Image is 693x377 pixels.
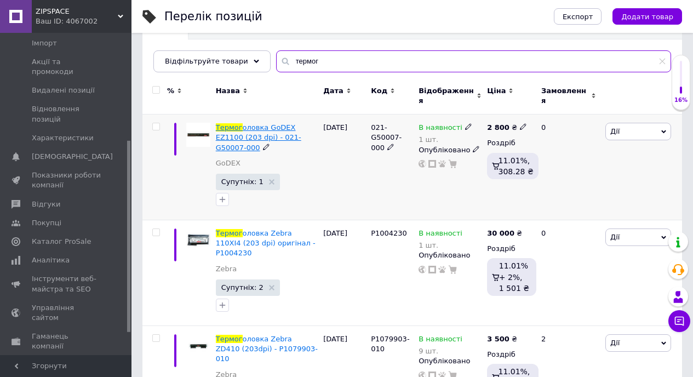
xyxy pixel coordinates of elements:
span: % [167,86,174,96]
span: [DEMOGRAPHIC_DATA] [32,152,113,162]
img: Термоголовка GoDEX EZ1100 (203 dpi) - 021-G50007-000 [186,123,210,147]
a: Термоголовка Zebra 110XI4 (203 dpi) оригінал - P1004230 [216,229,316,257]
span: 11.01% + 2%, [499,261,528,281]
span: Видалені позиції [32,85,95,95]
div: Опубліковано [419,356,482,366]
span: Каталог ProSale [32,237,91,247]
span: Показники роботи компанії [32,170,101,190]
div: Опубліковано [419,145,482,155]
div: 16% [672,96,690,104]
span: P1079903-010 [371,335,409,353]
b: 30 000 [487,229,514,237]
span: оловка Zebra 110XI4 (203 dpi) оригінал - P1004230 [216,229,316,257]
span: Додати товар [621,13,673,21]
div: 0 [535,115,603,220]
div: 0 [535,220,603,326]
div: [DATE] [320,115,368,220]
span: Супутніх: 2 [221,284,264,291]
span: В наявності [419,229,462,241]
span: Дії [610,233,620,241]
span: Аналітика [32,255,70,265]
div: ₴ [487,229,522,238]
span: Код [371,86,387,96]
span: Замовлення [541,86,588,106]
div: 1 шт. [419,135,472,144]
span: В наявності [419,335,462,346]
span: Дата [323,86,343,96]
span: 1 501 ₴ [499,284,529,293]
a: Термоголовка GoDEX EZ1100 (203 dpi) - 021-G50007-000 [216,123,301,151]
span: Акції та промокоди [32,57,101,77]
span: Термог [216,229,243,237]
span: Термог [216,335,243,343]
b: 3 500 [487,335,509,343]
input: Пошук по назві позиції, артикулу і пошуковим запитам [276,50,671,72]
b: 2 800 [487,123,509,132]
span: оловка GoDEX EZ1100 (203 dpi) - 021-G50007-000 [216,123,301,151]
span: 11.01%, 308.28 ₴ [498,156,533,176]
img: Термоголовка Zebra 110XI4 (203 dpi) оригинал - P1004230 [186,229,210,253]
span: В наявності [419,123,462,135]
span: 021-G50007-000 [371,123,402,151]
span: Відгуки [32,199,60,209]
span: Відображення [419,86,474,106]
div: ₴ [487,123,527,133]
span: Дії [610,127,620,135]
span: Термог [216,123,243,132]
button: Чат з покупцем [668,310,690,332]
span: Відновлення позицій [32,104,101,124]
span: Дії [610,339,620,347]
button: Експорт [554,8,602,25]
div: 1 шт. [419,241,462,249]
div: Роздріб [487,138,532,148]
img: Термоголовка Zebra ZD410 (203dpi) - P1079903-010 [186,334,210,358]
div: Ваш ID: 4067002 [36,16,131,26]
span: Гаманець компанії [32,332,101,351]
div: Роздріб [487,350,532,359]
span: Інструменти веб-майстра та SEO [32,274,101,294]
div: Перелік позицій [164,11,262,22]
button: Додати товар [612,8,682,25]
span: Супутніх: 1 [221,178,264,185]
div: Опубліковано [419,250,482,260]
span: Характеристики [32,133,94,143]
span: Покупці [32,218,61,228]
div: 9 шт. [419,347,462,355]
span: Відфільтруйте товари [165,57,248,65]
div: Роздріб [487,244,532,254]
span: Імпорт [32,38,57,48]
span: P1004230 [371,229,407,237]
a: Zebra [216,264,237,274]
a: GoDEX [216,158,240,168]
span: Управління сайтом [32,303,101,323]
span: Ціна [487,86,506,96]
div: ₴ [487,334,517,344]
div: [DATE] [320,220,368,326]
span: Назва [216,86,240,96]
span: Експорт [563,13,593,21]
span: ZIPSPACE [36,7,118,16]
span: оловка Zebra ZD410 (203dpi) - P1079903-010 [216,335,318,363]
a: Термоголовка Zebra ZD410 (203dpi) - P1079903-010 [216,335,318,363]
